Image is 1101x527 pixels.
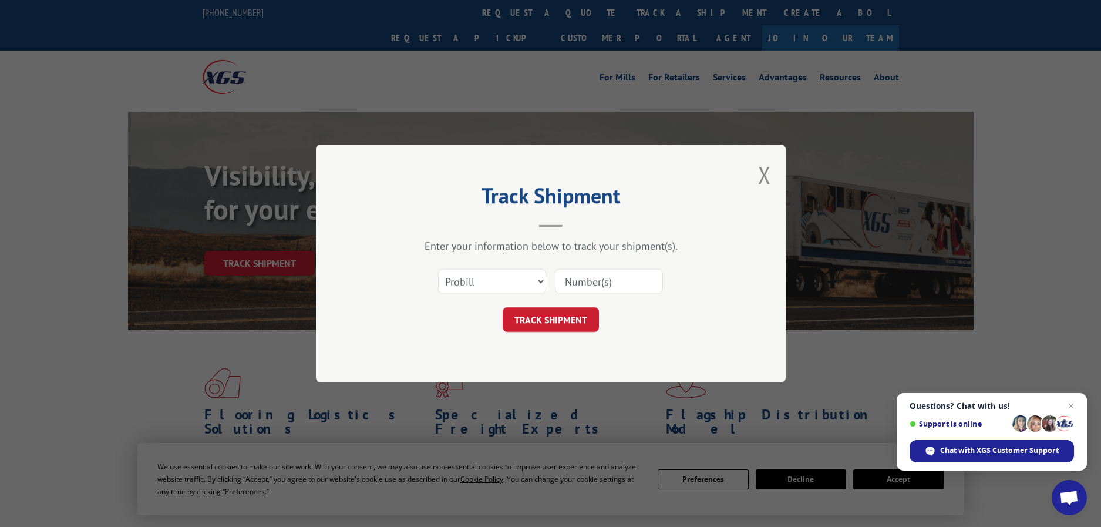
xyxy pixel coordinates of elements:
[910,401,1074,411] span: Questions? Chat with us!
[910,419,1008,428] span: Support is online
[375,187,727,210] h2: Track Shipment
[1052,480,1087,515] a: Open chat
[503,307,599,332] button: TRACK SHIPMENT
[758,159,771,190] button: Close modal
[375,239,727,253] div: Enter your information below to track your shipment(s).
[940,445,1059,456] span: Chat with XGS Customer Support
[910,440,1074,462] span: Chat with XGS Customer Support
[555,269,663,294] input: Number(s)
